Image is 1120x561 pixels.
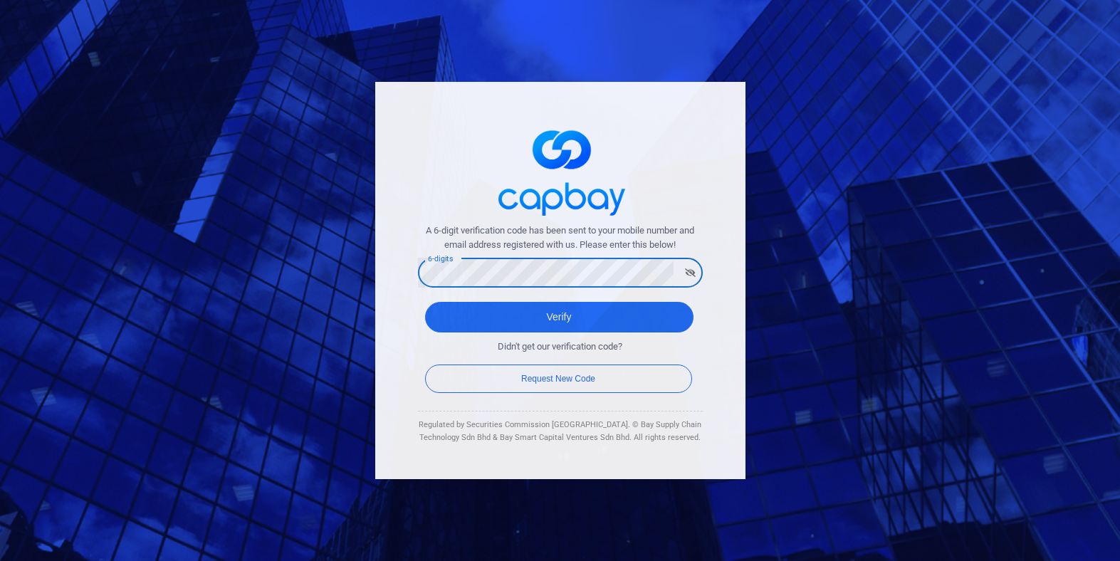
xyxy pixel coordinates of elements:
[425,365,692,393] button: Request New Code
[428,253,453,264] label: 6-digits
[498,340,622,355] span: Didn't get our verification code?
[418,419,703,444] div: Regulated by Securities Commission [GEOGRAPHIC_DATA]. © Bay Supply Chain Technology Sdn Bhd & Bay...
[425,302,694,332] button: Verify
[418,224,703,253] span: A 6-digit verification code has been sent to your mobile number and email address registered with...
[489,117,632,224] img: logo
